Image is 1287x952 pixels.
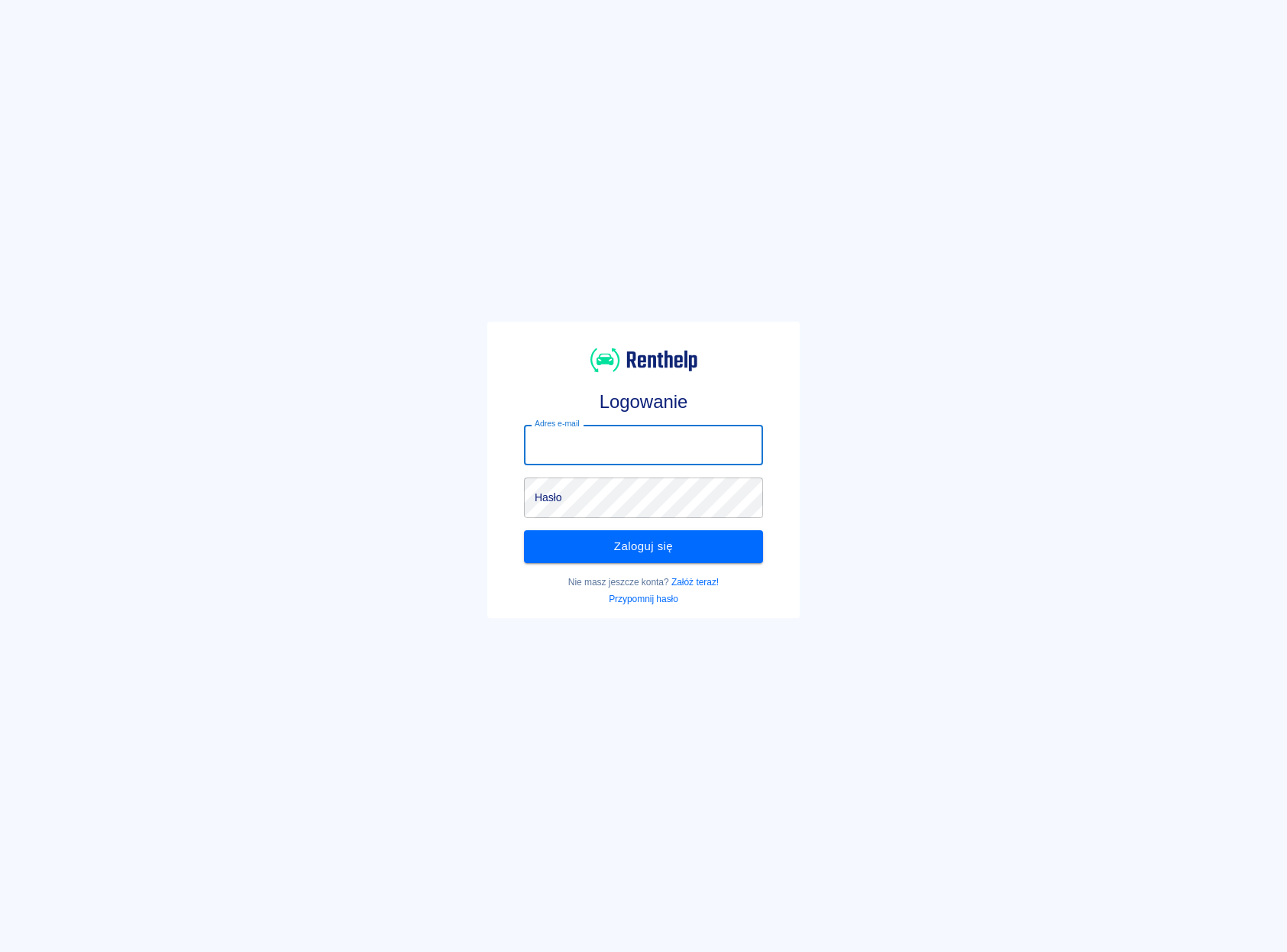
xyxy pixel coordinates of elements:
a: Załóż teraz! [671,577,719,588]
img: Renthelp logo [590,346,697,374]
label: Adres e-mail [535,418,579,429]
button: Zaloguj się [524,530,763,562]
a: Przypomnij hasło [609,594,678,604]
p: Nie masz jeszcze konta? [524,575,763,589]
h3: Logowanie [524,391,763,413]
